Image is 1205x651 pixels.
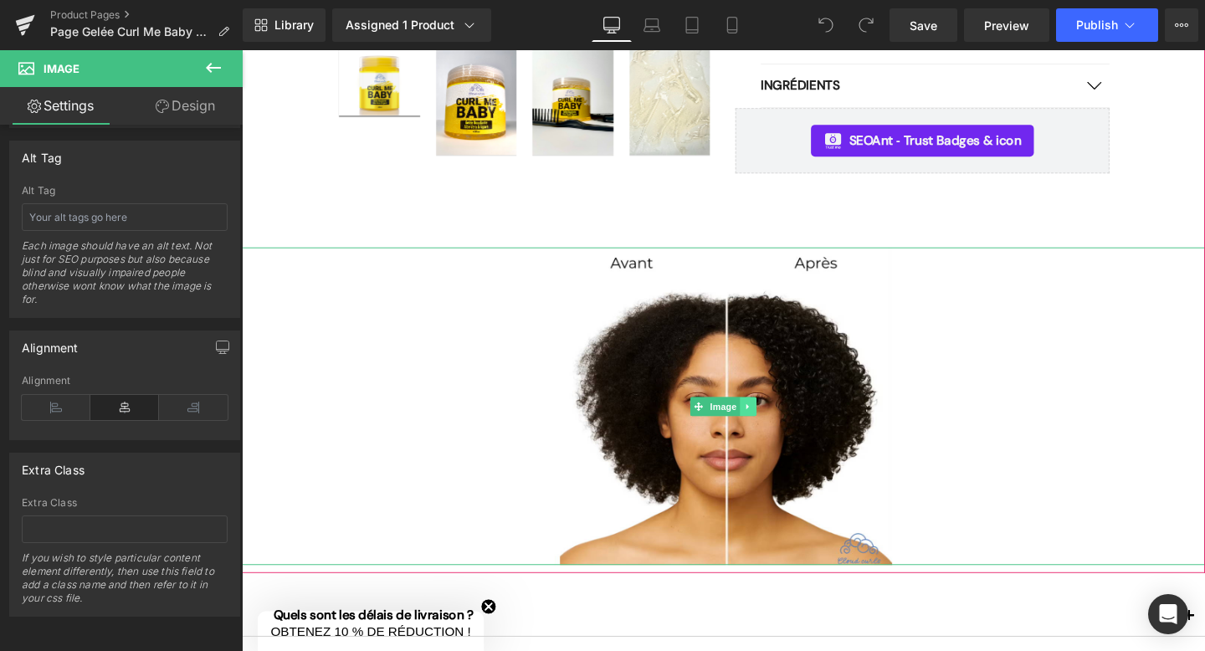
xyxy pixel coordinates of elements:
[910,17,937,34] span: Save
[1148,594,1188,634] div: Open Intercom Messenger
[22,203,228,231] input: Your alt tags go here
[22,375,228,387] div: Alignment
[22,551,228,616] div: If you wish to style particular content element differently, then use this field to add a class n...
[592,8,632,42] a: Desktop
[33,587,979,601] p: Quels sont les délais de livraison ?
[1076,18,1118,32] span: Publish
[33,629,979,650] p: Comment utiliser la gelée Curl Me Baby ?
[672,8,712,42] a: Tablet
[638,85,819,105] span: SEOAnt ‑ Trust Badges & icon
[524,365,541,385] a: Expand / Collapse
[50,8,243,22] a: Product Pages
[22,239,228,317] div: Each image should have an alt text. Not just for SEO purposes but also because blind and visually...
[22,141,62,165] div: Alt Tag
[22,185,228,197] div: Alt Tag
[632,8,672,42] a: Laptop
[274,18,314,33] span: Library
[22,331,79,355] div: Alignment
[22,497,228,509] div: Extra Class
[964,8,1049,42] a: Preview
[1165,8,1198,42] button: More
[125,87,246,125] a: Design
[984,17,1029,34] span: Preview
[346,17,478,33] div: Assigned 1 Product
[809,8,843,42] button: Undo
[546,28,879,48] p: Ingrédients
[712,8,752,42] a: Mobile
[849,8,883,42] button: Redo
[50,25,211,38] span: Page Gelée Curl Me Baby REGULAR
[1056,8,1158,42] button: Publish
[44,62,79,75] span: Image
[22,454,85,477] div: Extra Class
[489,365,524,385] span: Image
[243,8,326,42] a: New Library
